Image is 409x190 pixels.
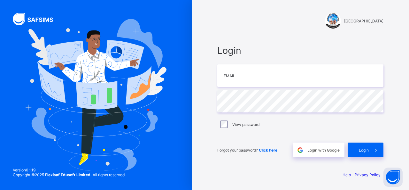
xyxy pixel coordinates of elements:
img: google.396cfc9801f0270233282035f929180a.svg [297,146,304,154]
span: Login with Google [307,148,340,153]
a: Help [343,172,351,177]
strong: Flexisaf Edusoft Limited. [45,172,92,177]
img: Hero Image [25,19,166,171]
span: Forgot your password? [217,148,277,153]
a: Privacy Policy [355,172,381,177]
span: Login [217,45,383,56]
span: Login [359,148,369,153]
a: Click here [259,148,277,153]
label: View password [232,122,259,127]
span: Version 0.1.19 [13,168,126,172]
img: SAFSIMS Logo [13,13,61,25]
span: [GEOGRAPHIC_DATA] [344,19,383,23]
span: Copyright © 2025 All rights reserved. [13,172,126,177]
button: Open asap [383,168,403,187]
